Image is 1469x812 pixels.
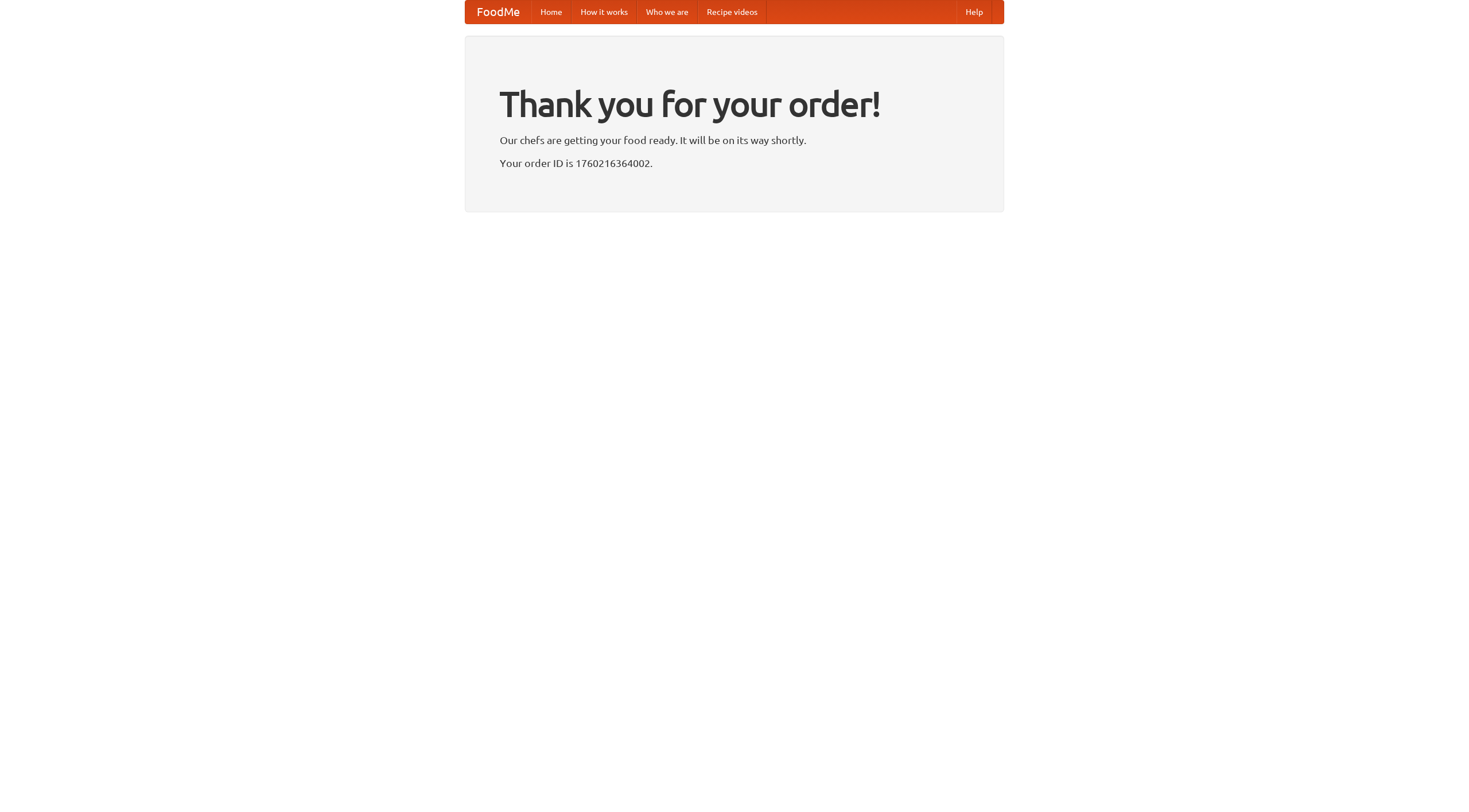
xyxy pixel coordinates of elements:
a: Who we are [637,1,698,24]
a: Home [531,1,572,24]
a: Recipe videos [698,1,767,24]
a: FoodMe [465,1,531,24]
a: How it works [572,1,637,24]
a: Help [957,1,992,24]
h1: Thank you for your order! [500,76,969,131]
p: Our chefs are getting your food ready. It will be on its way shortly. [500,131,969,149]
p: Your order ID is 1760216364002. [500,154,969,172]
